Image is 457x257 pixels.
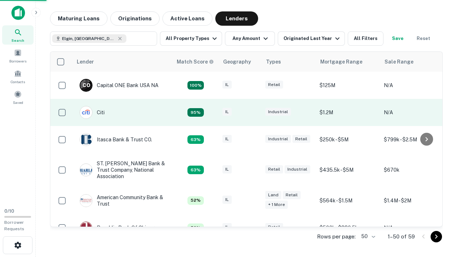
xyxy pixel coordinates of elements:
[2,67,34,86] a: Contacts
[177,58,212,66] h6: Match Score
[380,126,445,153] td: $799k - $2.5M
[385,57,413,66] div: Sale Range
[265,191,281,199] div: Land
[2,25,34,45] a: Search
[266,57,281,66] div: Types
[412,31,435,46] button: Reset
[223,57,251,66] div: Geography
[316,153,380,187] td: $435.5k - $5M
[50,11,107,26] button: Maturing Loans
[292,135,310,143] div: Retail
[421,200,457,234] iframe: Chat Widget
[316,214,380,241] td: $500k - $880.5k
[225,31,275,46] button: Any Amount
[4,208,14,214] span: 0 / 10
[162,11,212,26] button: Active Loans
[380,153,445,187] td: $670k
[187,135,204,144] div: Capitalize uses an advanced AI algorithm to match your search with the best lender. The match sco...
[215,11,258,26] button: Lenders
[80,106,92,119] img: picture
[72,52,172,72] th: Lender
[222,108,232,116] div: IL
[262,52,316,72] th: Types
[62,35,116,42] span: Elgin, [GEOGRAPHIC_DATA], [GEOGRAPHIC_DATA]
[265,165,283,173] div: Retail
[316,187,380,214] td: $564k - $1.5M
[11,37,24,43] span: Search
[431,231,442,242] button: Go to next page
[11,79,25,85] span: Contacts
[160,31,222,46] button: All Property Types
[110,11,160,26] button: Originations
[2,46,34,65] a: Borrowers
[380,72,445,99] td: N/A
[13,100,23,105] span: Saved
[80,106,105,119] div: Citi
[9,58,26,64] span: Borrowers
[386,31,409,46] button: Save your search to get updates of matches that match your search criteria.
[80,133,92,146] img: picture
[187,196,204,205] div: Capitalize uses an advanced AI algorithm to match your search with the best lender. The match sco...
[80,79,159,92] div: Capital ONE Bank USA NA
[380,52,445,72] th: Sale Range
[388,232,415,241] p: 1–50 of 59
[80,160,165,180] div: ST. [PERSON_NAME] Bank & Trust Company, National Association
[187,108,204,117] div: Capitalize uses an advanced AI algorithm to match your search with the best lender. The match sco...
[320,57,362,66] div: Mortgage Range
[82,82,90,89] p: C O
[80,222,92,234] img: picture
[222,165,232,173] div: IL
[222,81,232,89] div: IL
[265,135,291,143] div: Industrial
[222,223,232,231] div: IL
[177,58,214,66] div: Capitalize uses an advanced AI algorithm to match your search with the best lender. The match sco...
[77,57,94,66] div: Lender
[222,196,232,204] div: IL
[80,195,92,207] img: picture
[80,194,165,207] div: American Community Bank & Trust
[222,135,232,143] div: IL
[172,52,219,72] th: Capitalize uses an advanced AI algorithm to match your search with the best lender. The match sco...
[317,232,356,241] p: Rows per page:
[187,166,204,174] div: Capitalize uses an advanced AI algorithm to match your search with the best lender. The match sco...
[265,108,291,116] div: Industrial
[316,52,380,72] th: Mortgage Range
[80,164,92,176] img: picture
[285,165,310,173] div: Industrial
[265,201,288,209] div: + 1 more
[358,231,376,242] div: 50
[316,126,380,153] td: $250k - $5M
[187,223,204,232] div: Capitalize uses an advanced AI algorithm to match your search with the best lender. The match sco...
[316,99,380,126] td: $1.2M
[283,34,342,43] div: Originated Last Year
[187,81,204,90] div: Capitalize uses an advanced AI algorithm to match your search with the best lender. The match sco...
[348,31,383,46] button: All Filters
[80,133,152,146] div: Itasca Bank & Trust CO.
[265,81,283,89] div: Retail
[265,223,283,231] div: Retail
[219,52,262,72] th: Geography
[380,99,445,126] td: N/A
[11,6,25,20] img: capitalize-icon.png
[2,87,34,107] a: Saved
[278,31,345,46] button: Originated Last Year
[80,221,158,234] div: Republic Bank Of Chicago
[4,220,24,231] span: Borrower Requests
[283,191,301,199] div: Retail
[380,214,445,241] td: N/A
[380,187,445,214] td: $1.4M - $2M
[316,72,380,99] td: $125M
